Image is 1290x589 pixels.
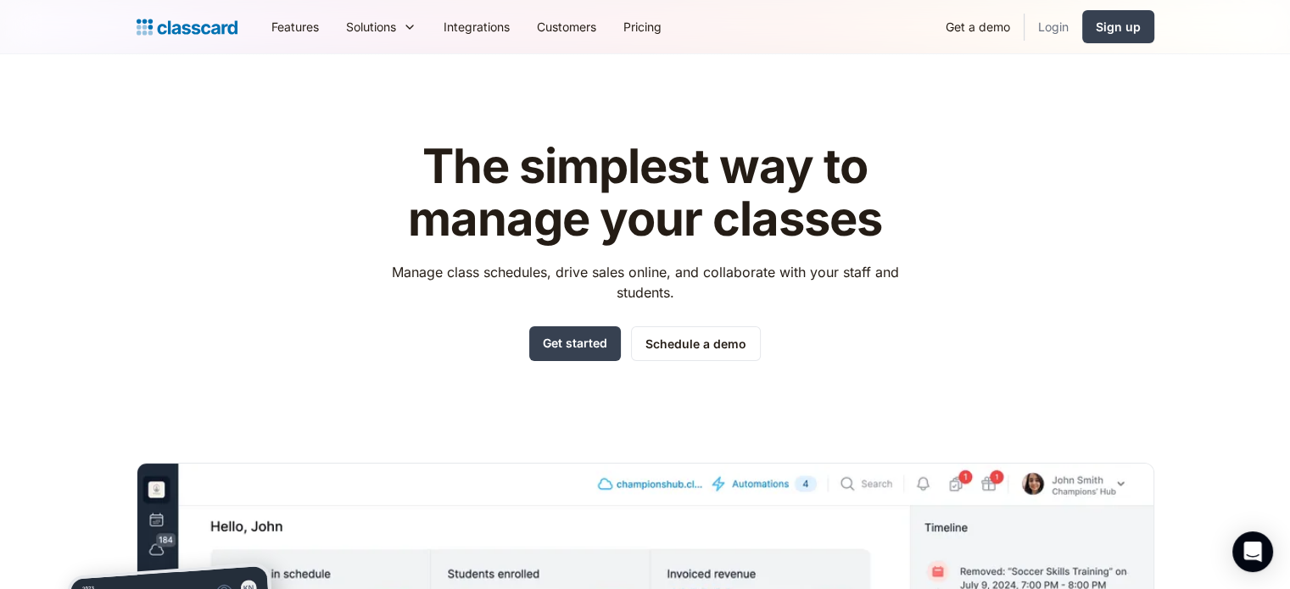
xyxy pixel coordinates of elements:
[346,18,396,36] div: Solutions
[1082,10,1154,43] a: Sign up
[610,8,675,46] a: Pricing
[523,8,610,46] a: Customers
[258,8,332,46] a: Features
[1096,18,1141,36] div: Sign up
[932,8,1024,46] a: Get a demo
[1232,531,1273,572] div: Open Intercom Messenger
[430,8,523,46] a: Integrations
[376,262,914,303] p: Manage class schedules, drive sales online, and collaborate with your staff and students.
[1025,8,1082,46] a: Login
[137,15,237,39] a: home
[376,141,914,245] h1: The simplest way to manage your classes
[631,326,761,361] a: Schedule a demo
[332,8,430,46] div: Solutions
[529,326,621,361] a: Get started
